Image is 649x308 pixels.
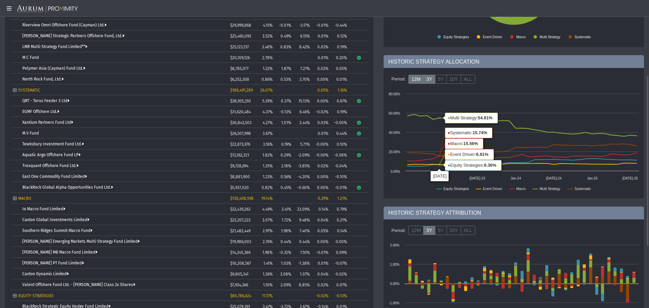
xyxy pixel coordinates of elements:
[262,45,273,49] span: 3.48%
[447,226,461,235] label: 10Y
[294,258,312,268] td: -1.38%
[275,74,294,85] td: 0.53%
[447,75,461,84] label: 10Y
[331,149,350,160] td: -0.08%
[315,196,329,201] div: 0.29%
[18,196,31,201] span: MACRO
[483,35,502,39] text: Event Driven
[294,236,312,247] td: 0.44%
[263,120,273,125] span: 4.27%
[230,34,251,39] span: $25,460,093
[294,63,312,74] td: 7.27%
[22,44,87,49] a: LMR Multi-Strategy Fund Limited**
[294,41,312,52] td: 8.42%
[312,225,331,236] td: 0.05%
[22,239,140,244] a: [PERSON_NAME] Emerging Markets Multi-Strategy Fund Limited
[331,182,350,193] td: -0.01%
[230,99,251,103] span: $38,935,393
[390,282,400,286] text: 0.00%
[448,163,450,168] tspan: ●
[331,160,350,171] td: -0.04%
[476,152,489,157] tspan: 6.81%
[230,66,248,71] span: $8,785,077
[312,106,331,117] td: -0.02%
[312,279,331,290] td: 0.02%
[312,30,331,41] td: 0.01%
[448,163,497,168] text: Equity Strategies:
[294,30,312,41] td: 6.15%
[22,217,89,222] a: Caxton Global Investments Limited
[312,20,331,30] td: -0.01%
[389,131,400,135] text: 40.00%
[230,164,248,168] span: $9,728,694
[230,207,250,212] span: $32,439,263
[622,176,638,180] text: [DATE]-25
[22,207,65,211] a: Io Macro Fund Limited
[230,229,250,233] span: $21,482,449
[263,142,273,147] span: 3.16%
[275,139,294,149] td: 0.19%
[540,35,560,39] text: Multi Strategy
[22,163,78,168] a: Trexquant Offshore Fund Ltd.
[230,153,249,158] span: $13,162,321
[312,74,331,85] td: 0.00%
[275,41,294,52] td: 0.83%
[22,55,39,60] a: M C Fund
[294,204,312,214] td: 23.09%
[312,258,331,268] td: 0.01%
[312,182,331,193] td: 0.00%
[443,187,469,191] text: Equity Strategies
[275,204,294,214] td: 3.41%
[294,171,312,182] td: -4.20%
[262,99,273,103] span: 5.39%
[230,77,249,82] span: $6,252,308
[263,239,273,244] span: 2.76%
[263,23,273,28] span: 4.15%
[312,63,331,74] td: 0.02%
[230,218,250,222] span: $22,207,223
[315,293,329,298] div: -0.02%
[333,88,347,93] div: 1.16%
[331,52,350,63] td: 0.20%
[391,170,400,173] text: 0.00%
[262,185,273,190] span: 0.82%
[22,33,124,38] a: [PERSON_NAME] Strategic Partners Offshore Fund, Ltd.
[22,282,135,287] a: Valent Offshore Fund Ltd. - [PERSON_NAME] Class 2x Shares
[230,45,249,49] span: $25,123,137
[443,35,469,39] text: Equity Strategies
[423,226,435,235] label: 3Y
[294,279,312,290] td: 8.85%
[331,236,350,247] td: 0.00%
[540,187,560,191] text: Multi Strategy
[331,41,350,52] td: 0.19%
[408,75,424,84] label: 12M
[22,142,84,146] a: Tewksbury Investment Fund Ltd.
[312,41,331,52] td: 0.02%
[473,130,487,135] tspan: 15.74%
[22,120,73,125] a: Xantium Partners Fund Ltd
[263,66,273,71] span: 1.22%
[262,250,273,255] span: 1.98%
[275,279,294,290] td: 2.09%
[433,173,447,179] text: [DATE]
[478,115,493,120] tspan: 54.91%
[331,279,350,290] td: 0.07%
[390,243,400,247] text: 2.00%
[262,77,273,82] span: 0.86%
[484,163,497,168] tspan: 6.36%
[516,187,526,191] text: Macro
[230,174,250,179] span: $8,881,900
[423,75,435,84] label: 3Y
[294,20,312,30] td: -3.17%
[435,226,447,235] label: 5Y
[22,261,84,265] a: [PERSON_NAME] PT Fund Limited
[22,271,69,276] a: Caxton Dynamis Limited
[389,225,408,236] div: Period:
[448,141,478,146] text: Macro:
[275,268,294,279] td: 3.08%
[22,152,80,157] a: Aquatic Argo Offshore Fund LP
[312,52,331,63] td: 0.01%
[448,115,493,120] text: Multi Strategy:
[275,258,294,268] td: 1.03%
[22,66,85,71] a: Polymer Asia (Cayman) Fund Ltd.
